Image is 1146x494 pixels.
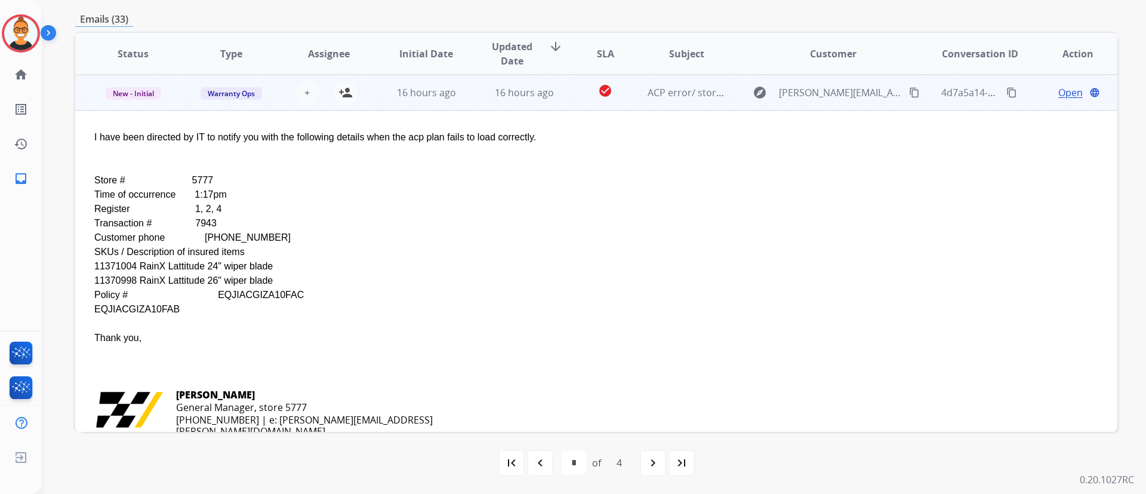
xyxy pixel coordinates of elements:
div: Customer phone [PHONE_NUMBER] [94,231,903,245]
mat-icon: list_alt [14,102,28,116]
a: https://shop.advanceautoparts.com/ [95,390,164,429]
mat-icon: history [14,137,28,151]
mat-icon: last_page [674,456,689,470]
span: General Manager, store 5777 [176,401,307,414]
span: Subject [669,47,704,61]
span: 4d7a5a14-ef2c-4b3d-9979-dd71be544555 [941,86,1126,99]
div: I have been directed by IT to notify you with the following details when the acp plan fails to lo... [94,130,903,145]
div: Register 1, 2, 4 [94,202,903,216]
span: [PHONE_NUMBER] | e: [PERSON_NAME][EMAIL_ADDRESS][PERSON_NAME][DOMAIN_NAME] [176,413,433,438]
div: 4 [607,451,631,475]
mat-icon: navigate_before [533,456,547,470]
div: Policy # EQJIACGIZA10FAC [94,288,903,302]
span: Warranty Ops [201,87,262,100]
mat-icon: content_copy [909,87,920,98]
div: SKUs / Description of insured items [94,245,903,259]
div: EQJIACGIZA10FAB [94,302,903,317]
mat-icon: explore [753,85,767,100]
span: Open [1058,85,1083,100]
mat-icon: check_circle [598,84,612,98]
span: Initial Date [399,47,453,61]
mat-icon: person_add [338,85,353,100]
img: avatar [4,17,38,50]
span: [PERSON_NAME][EMAIL_ADDRESS][PERSON_NAME][DOMAIN_NAME] [779,85,902,100]
span: Status [118,47,149,61]
div: Thank you, [94,331,903,345]
span: + [304,85,310,100]
span: New - Initial [106,87,161,100]
span: [PERSON_NAME] [176,388,255,401]
mat-icon: navigate_next [646,456,660,470]
span: ACP error/ store 5777 [648,86,745,99]
div: 11370998 RainX Lattitude 26" wiper blade [94,274,903,288]
span: 16 hours ago [495,86,554,99]
mat-icon: home [14,67,28,82]
button: + [295,81,319,105]
span: Type [220,47,242,61]
div: Time of occurrence 1:17pm [94,188,903,202]
span: Updated Date [485,39,540,68]
th: Action [1019,33,1117,75]
span: Customer [810,47,857,61]
span: SLA [597,47,614,61]
mat-icon: arrow_downward [549,39,563,54]
mat-icon: language [1089,87,1100,98]
img: Image of Advance Auto Parts logo [95,390,164,429]
span: Assignee [308,47,350,61]
p: 0.20.1027RC [1080,472,1134,487]
div: of [592,456,601,470]
mat-icon: inbox [14,171,28,186]
mat-icon: first_page [504,456,519,470]
p: Emails (33) [75,12,133,27]
mat-icon: content_copy [1006,87,1017,98]
div: Store # 5777 [94,173,903,188]
div: 11371004 RainX Lattitude 24" wiper blade [94,259,903,274]
div: Transaction # 7943 [94,216,903,231]
span: Conversation ID [942,47,1018,61]
span: 16 hours ago [397,86,456,99]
